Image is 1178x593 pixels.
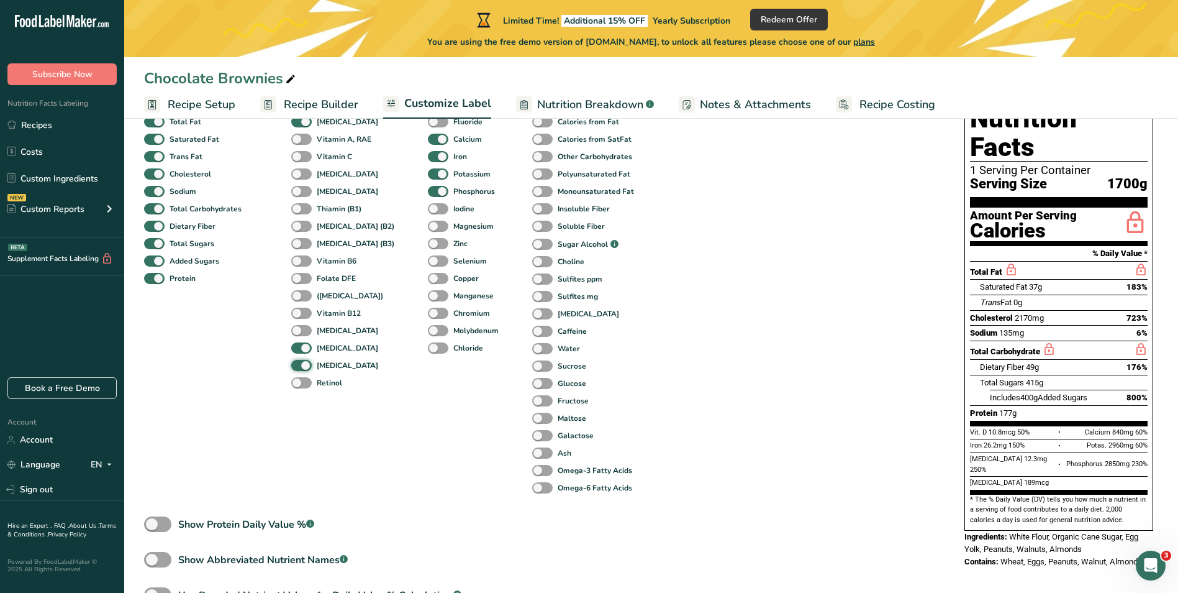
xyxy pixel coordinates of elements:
span: 415g [1026,378,1043,387]
a: Privacy Policy [48,530,86,539]
span: 60% [1135,428,1148,436]
b: Cholesterol [170,168,211,180]
b: Vitamin C [317,151,352,162]
span: 135mg [999,328,1024,338]
div: Chocolate Brownies [144,67,298,90]
b: Vitamin B12 [317,308,361,319]
span: Sodium [970,328,997,338]
span: Vit. D [970,428,987,436]
b: Potassium [453,168,491,180]
b: Sulfites ppm [558,274,602,285]
b: Fructose [558,395,589,407]
b: Added Sugars [170,255,219,267]
div: NEW [7,194,26,201]
span: 250% [970,466,986,474]
b: Galactose [558,430,594,441]
span: 60% [1135,441,1148,449]
span: 6% [1136,328,1148,338]
h1: Nutrition Facts [970,104,1148,162]
b: Sulfites mg [558,291,598,302]
span: Fat [980,298,1012,307]
b: Sucrose [558,361,586,372]
div: Amount Per Serving [970,210,1077,222]
b: Iodine [453,203,474,214]
div: Limited Time! [474,12,730,27]
span: 12.3mg [1024,455,1047,463]
b: Sodium [170,186,196,197]
i: Trans [980,298,1000,307]
span: Total Sugars [980,378,1024,387]
a: Language [7,454,60,476]
b: Manganese [453,290,494,301]
b: Omega-3 Fatty Acids [558,465,632,476]
span: Wheat, Eggs, Peanuts, Walnut, Almond [1000,557,1138,566]
div: Custom Reports [7,203,84,216]
span: You are using the free demo version of [DOMAIN_NAME], to unlock all features please choose one of... [427,35,875,48]
span: 2170mg [1015,313,1044,323]
span: Recipe Setup [168,96,235,113]
span: Iron [970,441,982,449]
a: Recipe Costing [836,91,935,119]
div: Show Protein Daily Value % [178,517,314,532]
a: Nutrition Breakdown [516,91,654,119]
span: 2960mg [1108,441,1133,449]
span: Customize Label [404,95,491,112]
b: Molybdenum [453,325,499,336]
b: Insoluble Fiber [558,203,610,214]
b: Soluble Fiber [558,221,605,232]
b: Fluoride [453,116,483,127]
b: [MEDICAL_DATA] [317,342,378,354]
button: Redeem Offer [750,9,828,30]
span: 50% [1017,428,1030,436]
b: Chromium [453,308,490,319]
span: Calcium [1085,428,1110,436]
b: Total Fat [170,116,201,127]
a: FAQ . [54,522,69,530]
b: Zinc [453,238,468,249]
b: Saturated Fat [170,134,219,145]
span: Ingredients: [964,532,1007,541]
span: 230% [1131,460,1148,468]
a: Terms & Conditions . [7,522,116,539]
a: Hire an Expert . [7,522,52,530]
b: [MEDICAL_DATA] (B2) [317,221,394,232]
span: Additional 15% OFF [561,15,648,27]
div: 1 Serving Per Container [970,164,1148,177]
span: 26.2mg [984,441,1007,449]
span: 177g [999,408,1017,418]
b: [MEDICAL_DATA] [558,308,619,319]
span: 0g [1013,298,1022,307]
span: Cholesterol [970,313,1013,323]
span: plans [853,36,875,48]
a: Notes & Attachments [679,91,811,119]
a: Recipe Builder [260,91,358,119]
span: Recipe Builder [284,96,358,113]
button: Subscribe Now [7,63,117,85]
span: 840mg [1112,428,1133,436]
b: Maltose [558,413,586,424]
b: Vitamin A, RAE [317,134,371,145]
b: Magnesium [453,221,494,232]
span: 37g [1029,282,1042,292]
a: Recipe Setup [144,91,235,119]
b: Omega-6 Fatty Acids [558,482,632,494]
span: 723% [1126,313,1148,323]
b: Caffeine [558,326,587,337]
b: Selenium [453,255,487,267]
b: ([MEDICAL_DATA]) [317,290,383,301]
a: Book a Free Demo [7,377,117,399]
span: [MEDICAL_DATA] [970,479,1022,487]
b: Phosphorus [453,186,495,197]
b: Total Sugars [170,238,214,249]
b: Vitamin B6 [317,255,356,267]
b: [MEDICAL_DATA] [317,360,378,371]
span: Redeem Offer [761,13,817,26]
a: Customize Label [383,90,491,119]
div: Powered By FoodLabelMaker © 2025 All Rights Reserved [7,558,117,573]
b: Calories from Fat [558,116,619,127]
b: Monounsaturated Fat [558,186,634,197]
b: Sugar Alcohol [558,239,608,250]
span: 189mcg [1024,479,1049,487]
span: 150% [1008,441,1025,449]
div: Show Abbreviated Nutrient Names [178,553,348,568]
